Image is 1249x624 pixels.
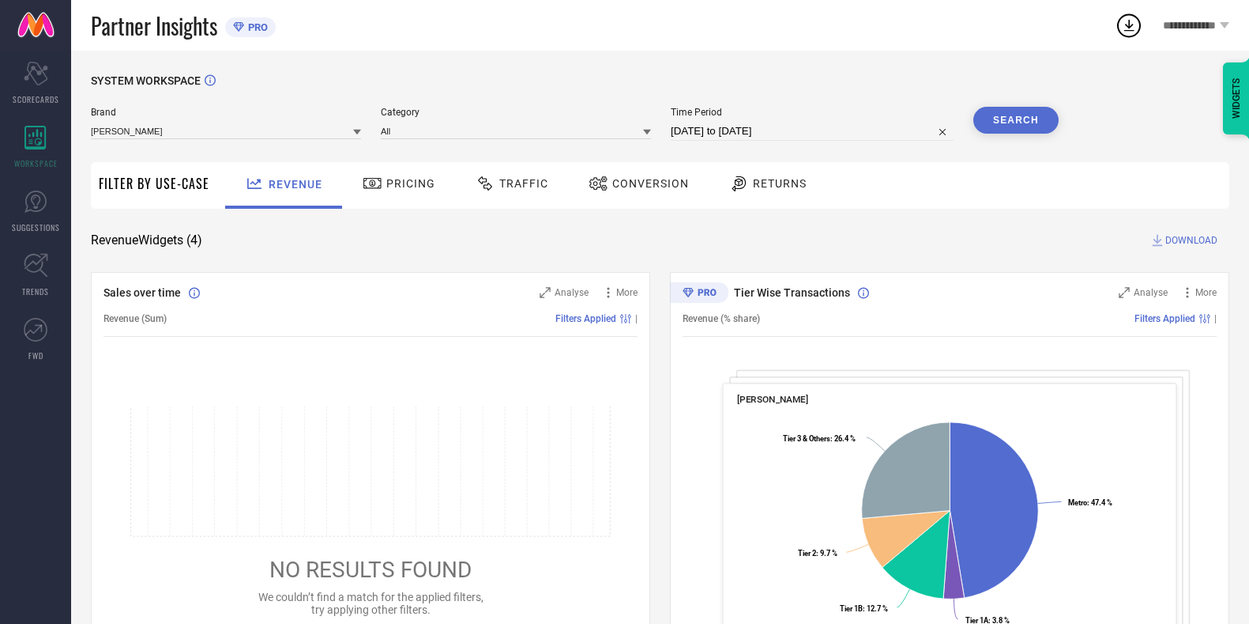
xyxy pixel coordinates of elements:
span: More [1195,287,1217,298]
span: NO RESULTS FOUND [269,557,472,583]
span: Pricing [386,177,435,190]
tspan: Tier 1B [840,604,863,613]
span: Sales over time [103,286,181,299]
span: Partner Insights [91,9,217,42]
span: More [616,287,638,298]
text: : 12.7 % [840,604,888,613]
span: [PERSON_NAME] [737,394,809,405]
span: TRENDS [22,286,49,297]
span: | [1214,313,1217,324]
span: Revenue (% share) [683,313,760,324]
span: Brand [91,107,361,118]
span: Traffic [499,177,548,190]
span: Filter By Use-Case [99,174,209,193]
span: SYSTEM WORKSPACE [91,74,201,87]
div: Open download list [1115,11,1143,40]
svg: Zoom [1119,287,1130,298]
span: SCORECARDS [13,93,59,105]
span: Analyse [1134,287,1168,298]
span: Revenue [269,178,322,191]
span: Conversion [612,177,689,190]
span: Revenue Widgets ( 4 ) [91,233,202,248]
span: Revenue (Sum) [103,313,167,324]
span: SUGGESTIONS [12,221,60,233]
span: FWD [28,350,43,361]
span: Filters Applied [1134,313,1195,324]
input: Select time period [671,122,954,141]
span: Category [381,107,651,118]
span: Filters Applied [555,313,616,324]
span: Returns [753,177,807,190]
text: : 9.7 % [798,549,837,558]
span: DOWNLOAD [1165,233,1217,248]
span: WORKSPACE [14,157,58,169]
span: PRO [244,21,268,33]
svg: Zoom [540,287,551,298]
text: : 47.4 % [1068,498,1112,507]
span: Analyse [555,287,589,298]
span: We couldn’t find a match for the applied filters, try applying other filters. [258,591,483,616]
tspan: Tier 3 & Others [783,434,830,443]
text: : 26.4 % [783,434,856,443]
tspan: Metro [1068,498,1087,507]
div: Premium [670,282,728,306]
span: Tier Wise Transactions [734,286,850,299]
tspan: Tier 2 [798,549,816,558]
span: Time Period [671,107,954,118]
button: Search [973,107,1059,134]
span: | [635,313,638,324]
